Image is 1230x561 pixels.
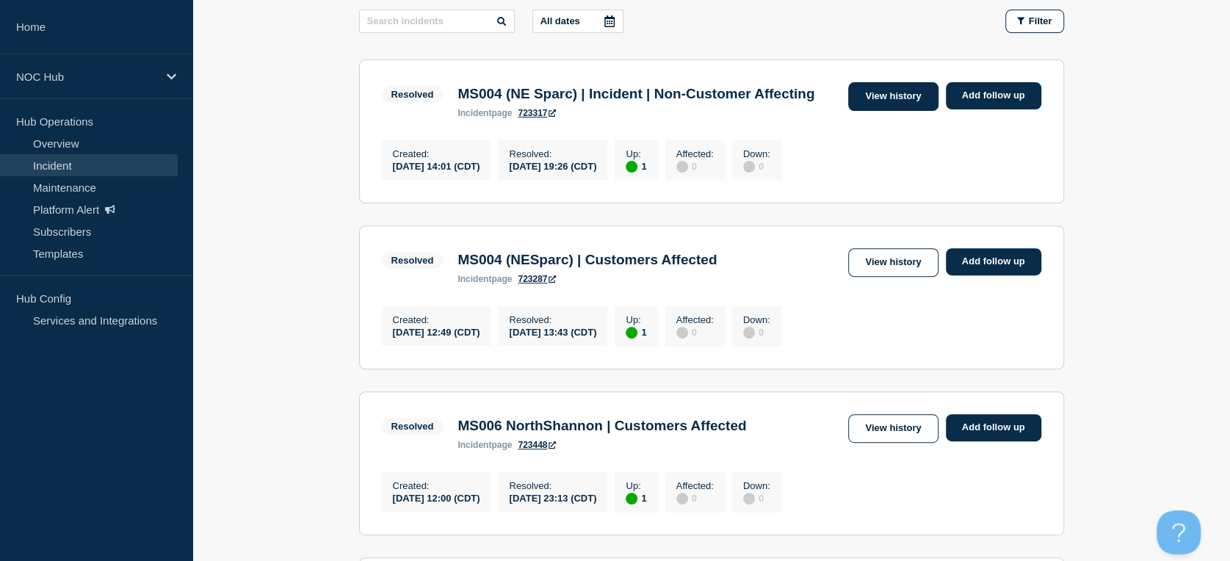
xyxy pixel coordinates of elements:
[848,414,938,443] a: View history
[393,148,480,159] p: Created :
[509,480,596,491] p: Resolved :
[382,252,444,269] span: Resolved
[743,159,770,173] div: 0
[743,161,755,173] div: disabled
[676,314,714,325] p: Affected :
[457,108,491,118] span: incident
[676,493,688,504] div: disabled
[626,480,646,491] p: Up :
[743,493,755,504] div: disabled
[393,491,480,504] div: [DATE] 12:00 (CDT)
[676,325,714,339] div: 0
[626,327,637,339] div: up
[457,252,717,268] h3: MS004 (NESparc) | Customers Affected
[626,148,646,159] p: Up :
[518,440,556,450] a: 723448
[1029,15,1052,26] span: Filter
[16,70,157,83] p: NOC Hub
[509,159,596,172] div: [DATE] 19:26 (CDT)
[532,10,623,33] button: All dates
[382,418,444,435] span: Resolved
[509,148,596,159] p: Resolved :
[509,325,596,338] div: [DATE] 13:43 (CDT)
[393,325,480,338] div: [DATE] 12:49 (CDT)
[743,480,770,491] p: Down :
[676,480,714,491] p: Affected :
[946,82,1041,109] a: Add follow up
[676,159,714,173] div: 0
[540,15,580,26] p: All dates
[509,491,596,504] div: [DATE] 23:13 (CDT)
[393,480,480,491] p: Created :
[626,161,637,173] div: up
[848,248,938,277] a: View history
[676,491,714,504] div: 0
[518,274,556,284] a: 723287
[743,314,770,325] p: Down :
[457,274,491,284] span: incident
[626,159,646,173] div: 1
[626,491,646,504] div: 1
[457,108,512,118] p: page
[848,82,938,111] a: View history
[1005,10,1064,33] button: Filter
[509,314,596,325] p: Resolved :
[743,327,755,339] div: disabled
[457,274,512,284] p: page
[743,325,770,339] div: 0
[946,414,1041,441] a: Add follow up
[457,418,746,434] h3: MS006 NorthShannon | Customers Affected
[1157,510,1201,554] iframe: Help Scout Beacon - Open
[743,148,770,159] p: Down :
[457,440,491,450] span: incident
[676,161,688,173] div: disabled
[626,493,637,504] div: up
[626,325,646,339] div: 1
[676,327,688,339] div: disabled
[518,108,556,118] a: 723317
[393,314,480,325] p: Created :
[382,86,444,103] span: Resolved
[457,440,512,450] p: page
[359,10,515,33] input: Search incidents
[743,491,770,504] div: 0
[393,159,480,172] div: [DATE] 14:01 (CDT)
[626,314,646,325] p: Up :
[676,148,714,159] p: Affected :
[946,248,1041,275] a: Add follow up
[457,86,814,102] h3: MS004 (NE Sparc) | Incident | Non-Customer Affecting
